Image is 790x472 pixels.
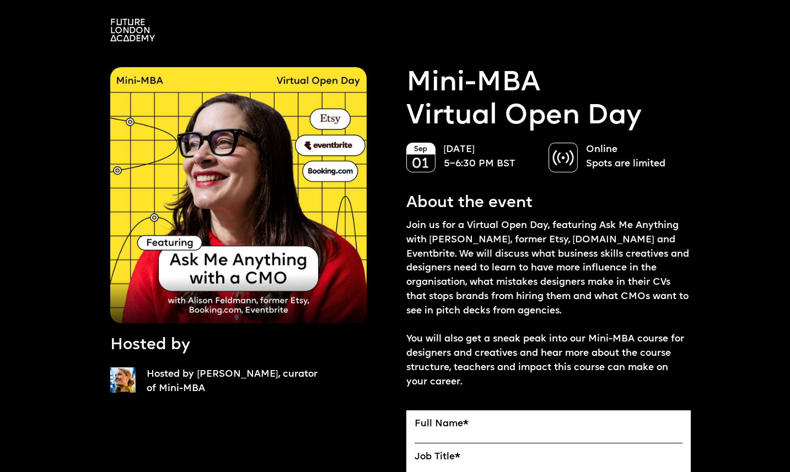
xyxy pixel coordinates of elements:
[110,334,190,356] p: Hosted by
[444,143,538,171] p: [DATE] 5–6:30 PM BST
[406,219,691,389] p: Join us for a Virtual Open Day, featuring Ask Me Anything with [PERSON_NAME], former Etsy, [DOMAI...
[406,192,533,214] p: About the event
[110,19,155,41] img: A logo saying in 3 lines: Future London Academy
[415,419,683,430] label: Full Name
[415,452,683,463] label: Job Title
[147,367,320,396] p: Hosted by [PERSON_NAME], curator of Mini-MBA
[406,67,642,133] a: Mini-MBAVirtual Open Day
[586,143,680,171] p: Online Spots are limited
